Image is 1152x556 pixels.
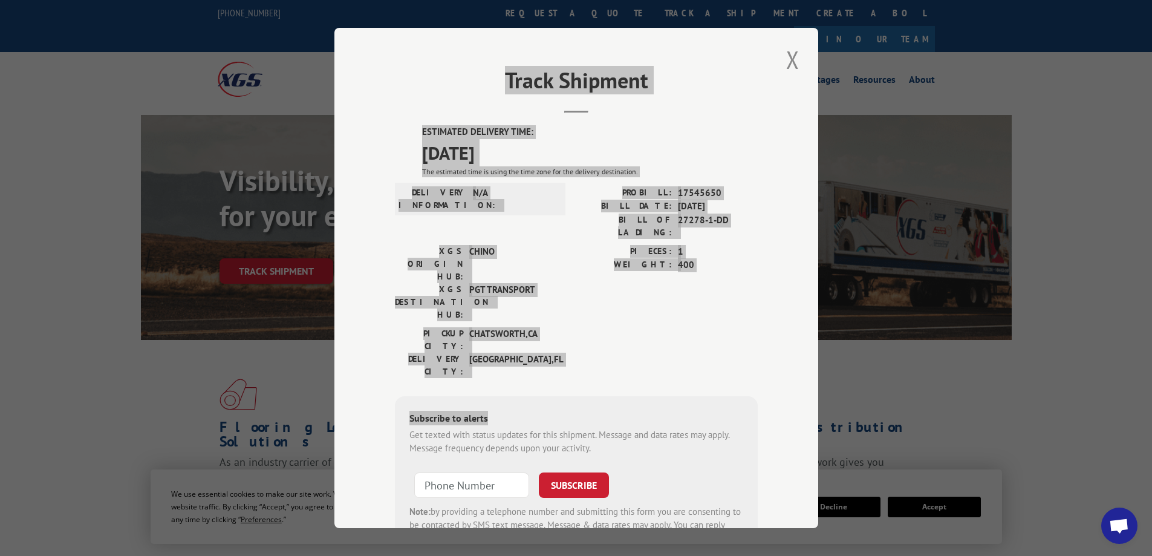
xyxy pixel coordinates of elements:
[422,166,758,177] div: The estimated time is using the time zone for the delivery destination.
[409,411,743,428] div: Subscribe to alerts
[469,327,551,353] span: CHATSWORTH , CA
[783,43,803,76] button: Close modal
[409,505,743,546] div: by providing a telephone number and submitting this form you are consenting to be contacted by SM...
[678,200,758,214] span: [DATE]
[678,245,758,259] span: 1
[469,245,551,283] span: CHINO
[395,245,463,283] label: XGS ORIGIN HUB:
[395,72,758,95] h2: Track Shipment
[539,473,609,498] button: SUBSCRIBE
[469,353,551,378] span: [GEOGRAPHIC_DATA] , FL
[469,283,551,321] span: PGT TRANSPORT
[576,245,672,259] label: PIECES:
[399,186,467,212] label: DELIVERY INFORMATION:
[576,214,672,239] label: BILL OF LADING:
[395,283,463,321] label: XGS DESTINATION HUB:
[409,506,431,517] strong: Note:
[678,258,758,272] span: 400
[422,139,758,166] span: [DATE]
[1101,508,1137,544] a: Open chat
[678,214,758,239] span: 27278-1-DD
[576,200,672,214] label: BILL DATE:
[409,428,743,456] div: Get texted with status updates for this shipment. Message and data rates may apply. Message frequ...
[576,186,672,200] label: PROBILL:
[395,327,463,353] label: PICKUP CITY:
[576,258,672,272] label: WEIGHT:
[414,473,529,498] input: Phone Number
[422,125,758,139] label: ESTIMATED DELIVERY TIME:
[473,186,555,212] span: N/A
[678,186,758,200] span: 17545650
[395,353,463,378] label: DELIVERY CITY:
